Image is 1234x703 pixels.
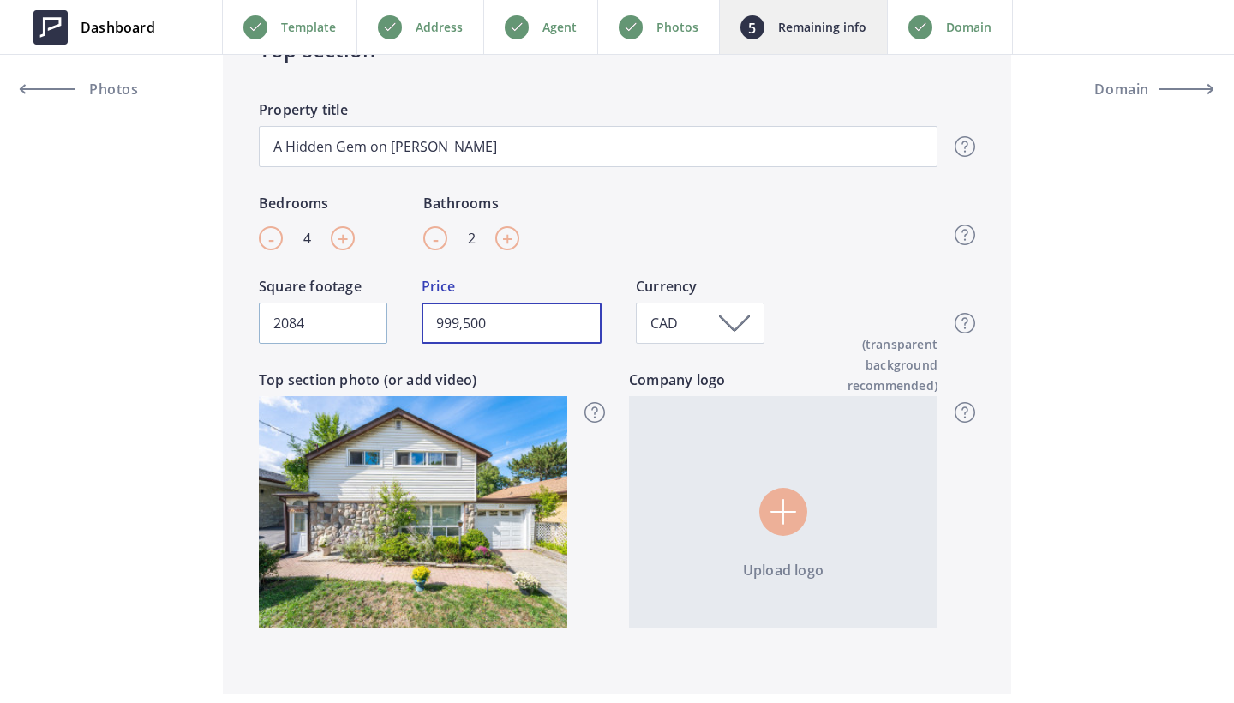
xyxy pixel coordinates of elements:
span: Photos [85,82,139,96]
label: Square footage [259,276,387,303]
label: Currency [636,276,764,303]
span: Dashboard [81,17,155,38]
input: 1,600,000 [422,303,602,344]
span: (transparent background recommended) [788,334,937,396]
label: Bedrooms [259,193,355,219]
label: Property title [259,99,937,126]
p: Domain [946,17,991,38]
img: question [584,402,605,423]
p: Address [416,17,463,38]
span: + [338,225,349,251]
label: Price [422,276,602,303]
img: question [955,225,975,245]
span: + [502,225,513,251]
span: - [433,225,439,251]
label: Bathrooms [423,193,519,219]
p: Remaining info [778,17,866,38]
button: Domain [1059,69,1213,110]
p: Template [281,17,336,38]
p: Agent [542,17,577,38]
img: question [955,402,975,423]
input: 4,600 [259,303,387,344]
a: Dashboard [21,2,168,53]
span: CAD [650,314,682,333]
img: question [955,136,975,157]
label: Top section photo (or add video) [259,370,567,396]
p: Photos [656,17,698,38]
label: Company logo [629,370,937,396]
a: Photos [21,69,175,110]
input: A location unlike any other [259,126,937,167]
img: question [955,313,975,333]
span: - [268,225,274,251]
span: Domain [1094,82,1149,96]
